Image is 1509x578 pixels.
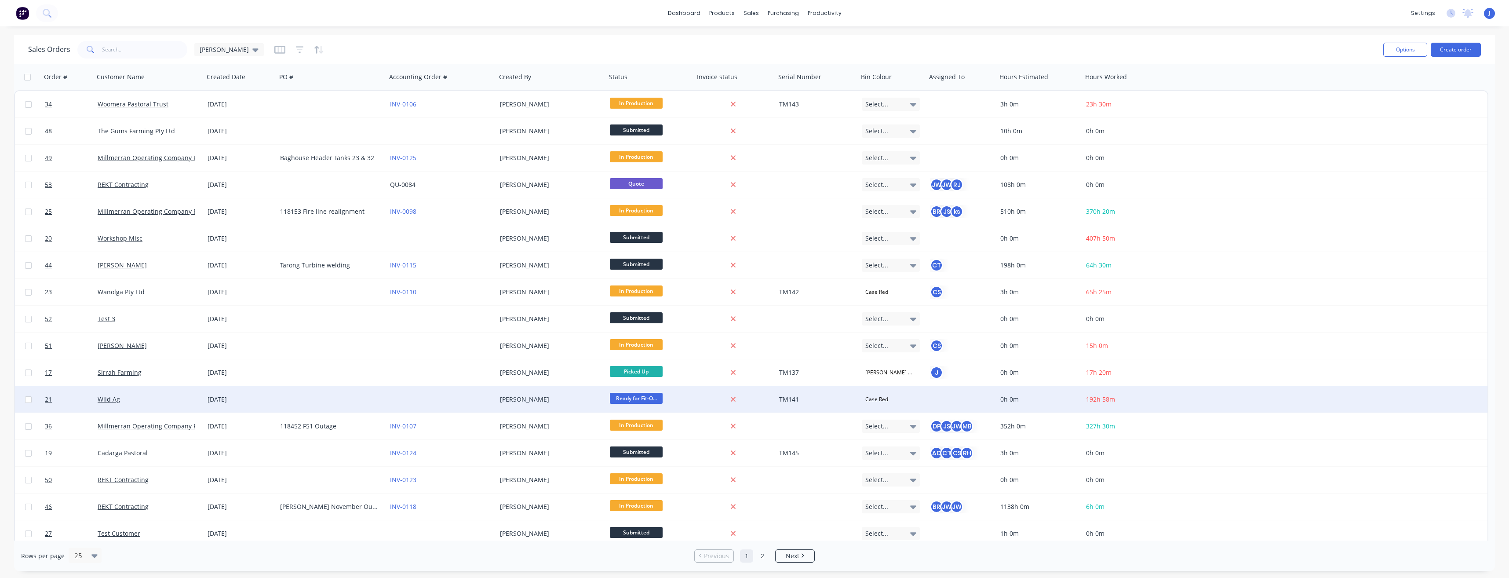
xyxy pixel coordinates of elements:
a: Test Customer [98,529,140,538]
span: Select... [865,261,888,270]
div: Bin Colour [861,73,892,81]
span: 49 [45,154,52,162]
a: Page 1 is your current page [740,549,753,563]
a: Sirrah Farming [98,368,142,377]
span: Select... [865,502,888,511]
div: TM137 [779,368,851,377]
span: 21 [45,395,52,404]
span: Select... [865,207,888,216]
div: RJ [950,178,963,191]
div: 1138h 0m [1000,502,1075,511]
div: [PERSON_NAME] [500,476,598,484]
div: DP [930,420,943,433]
span: Submitted [610,527,663,538]
div: [DATE] [208,422,273,431]
span: 0h 0m [1086,315,1104,323]
a: Page 2 [756,549,769,563]
div: PO # [279,73,293,81]
div: TM141 [779,395,851,404]
span: Submitted [610,124,663,135]
button: CS [930,339,943,352]
span: 407h 50m [1086,234,1115,242]
div: purchasing [763,7,803,20]
button: Options [1383,43,1427,57]
span: Select... [865,127,888,135]
div: Order # [44,73,67,81]
div: JW [940,178,953,191]
button: CS [930,285,943,299]
a: Woomera Pastoral Trust [98,100,168,108]
div: [DATE] [208,288,273,296]
a: REKT Contracting [98,476,149,484]
button: JWJWRJ [930,178,963,191]
a: INV-0098 [390,207,416,216]
button: BRJSks [930,205,963,218]
span: [PERSON_NAME] [200,45,249,54]
span: In Production [610,205,663,216]
div: JW [950,420,963,433]
a: 20 [45,225,98,252]
a: INV-0107 [390,422,416,430]
span: J [1489,9,1491,17]
span: Previous [704,552,729,560]
div: CT [940,446,953,460]
span: 23 [45,288,52,296]
div: AD [930,446,943,460]
div: 0h 0m [1000,368,1075,377]
span: Select... [865,180,888,189]
div: [DATE] [208,180,273,189]
a: Workshop Misc [98,234,142,242]
a: INV-0118 [390,502,416,511]
div: [PERSON_NAME] November Outage [280,502,378,511]
span: 192h 58m [1086,395,1115,403]
span: Submitted [610,312,663,323]
div: 3h 0m [1000,449,1075,457]
span: Select... [865,449,888,457]
span: 52 [45,315,52,323]
span: Submitted [610,259,663,270]
div: [PERSON_NAME] [500,368,598,377]
div: 0h 0m [1000,341,1075,350]
a: INV-0106 [390,100,416,108]
div: [PERSON_NAME] [500,288,598,296]
div: [DATE] [208,261,273,270]
a: 27 [45,520,98,547]
div: [DATE] [208,127,273,135]
a: 21 [45,386,98,413]
button: BRJWJW [930,500,963,513]
a: 46 [45,494,98,520]
div: [PERSON_NAME] [500,341,598,350]
div: Serial Number [778,73,821,81]
span: 48 [45,127,52,135]
div: [DATE] [208,100,273,109]
h1: Sales Orders [28,45,70,54]
div: [DATE] [208,341,273,350]
a: INV-0123 [390,476,416,484]
div: [PERSON_NAME] [500,529,598,538]
div: TM142 [779,288,851,296]
div: Invoice status [697,73,737,81]
a: 25 [45,198,98,225]
div: Baghouse Header Tanks 23 & 32 [280,154,378,162]
a: INV-0115 [390,261,416,269]
div: [DATE] [208,476,273,484]
div: [PERSON_NAME] [500,502,598,511]
div: [DATE] [208,234,273,243]
div: [PERSON_NAME] [500,154,598,162]
span: 36 [45,422,52,431]
div: productivity [803,7,846,20]
div: JW [930,178,943,191]
a: Wanolga Pty Ltd [98,288,145,296]
div: Tarong Turbine welding [280,261,378,270]
span: 0h 0m [1086,154,1104,162]
div: settings [1407,7,1440,20]
a: 53 [45,172,98,198]
div: Assigned To [929,73,965,81]
span: Select... [865,422,888,431]
span: 15h 0m [1086,341,1108,350]
div: [PERSON_NAME] [500,207,598,216]
span: Select... [865,100,888,109]
div: [PERSON_NAME] [500,422,598,431]
a: 51 [45,333,98,359]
